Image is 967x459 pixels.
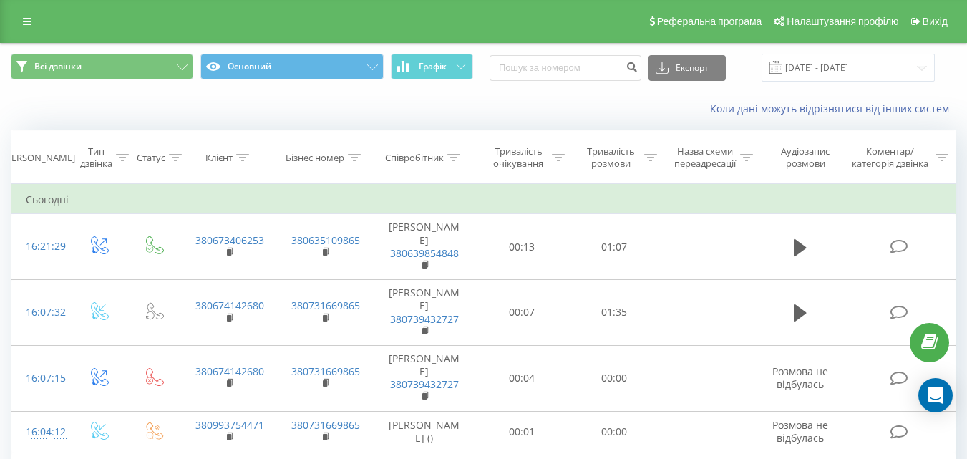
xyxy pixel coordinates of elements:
a: 380993754471 [195,418,264,432]
button: Експорт [648,55,726,81]
div: Коментар/категорія дзвінка [848,145,932,170]
span: Графік [419,62,447,72]
a: 380739432727 [390,312,459,326]
a: Коли дані можуть відрізнятися вiд інших систем [710,102,956,115]
div: Тривалість розмови [581,145,641,170]
input: Пошук за номером [490,55,641,81]
div: Аудіозапис розмови [769,145,842,170]
span: Вихід [923,16,948,27]
span: Всі дзвінки [34,61,82,72]
a: 380674142680 [195,364,264,378]
div: Назва схеми переадресації [674,145,737,170]
div: Тривалість очікування [489,145,548,170]
a: 380731669865 [291,364,360,378]
a: 380731669865 [291,299,360,312]
div: 16:07:32 [26,299,56,327]
a: 380674142680 [195,299,264,312]
td: [PERSON_NAME] () [373,411,476,453]
span: Розмова не відбулась [772,364,828,391]
td: [PERSON_NAME] [373,214,476,280]
div: Тип дзвінка [80,145,112,170]
button: Графік [391,54,473,79]
td: 01:07 [568,214,661,280]
div: 16:21:29 [26,233,56,261]
a: 380635109865 [291,233,360,247]
div: Open Intercom Messenger [918,378,953,412]
a: 380731669865 [291,418,360,432]
td: [PERSON_NAME] [373,345,476,411]
span: Розмова не відбулась [772,418,828,445]
button: Основний [200,54,383,79]
td: 00:00 [568,345,661,411]
div: Клієнт [205,152,233,164]
div: [PERSON_NAME] [3,152,75,164]
td: 00:07 [476,280,568,346]
td: [PERSON_NAME] [373,280,476,346]
div: Статус [137,152,165,164]
td: 00:13 [476,214,568,280]
td: 00:00 [568,411,661,453]
span: Налаштування профілю [787,16,898,27]
div: Бізнес номер [286,152,344,164]
a: 380739432727 [390,377,459,391]
span: Реферальна програма [657,16,762,27]
td: 00:04 [476,345,568,411]
a: 380673406253 [195,233,264,247]
button: Всі дзвінки [11,54,193,79]
div: 16:04:12 [26,418,56,446]
a: 380639854848 [390,246,459,260]
td: Сьогодні [11,185,956,214]
td: 00:01 [476,411,568,453]
div: 16:07:15 [26,364,56,392]
div: Співробітник [385,152,444,164]
td: 01:35 [568,280,661,346]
